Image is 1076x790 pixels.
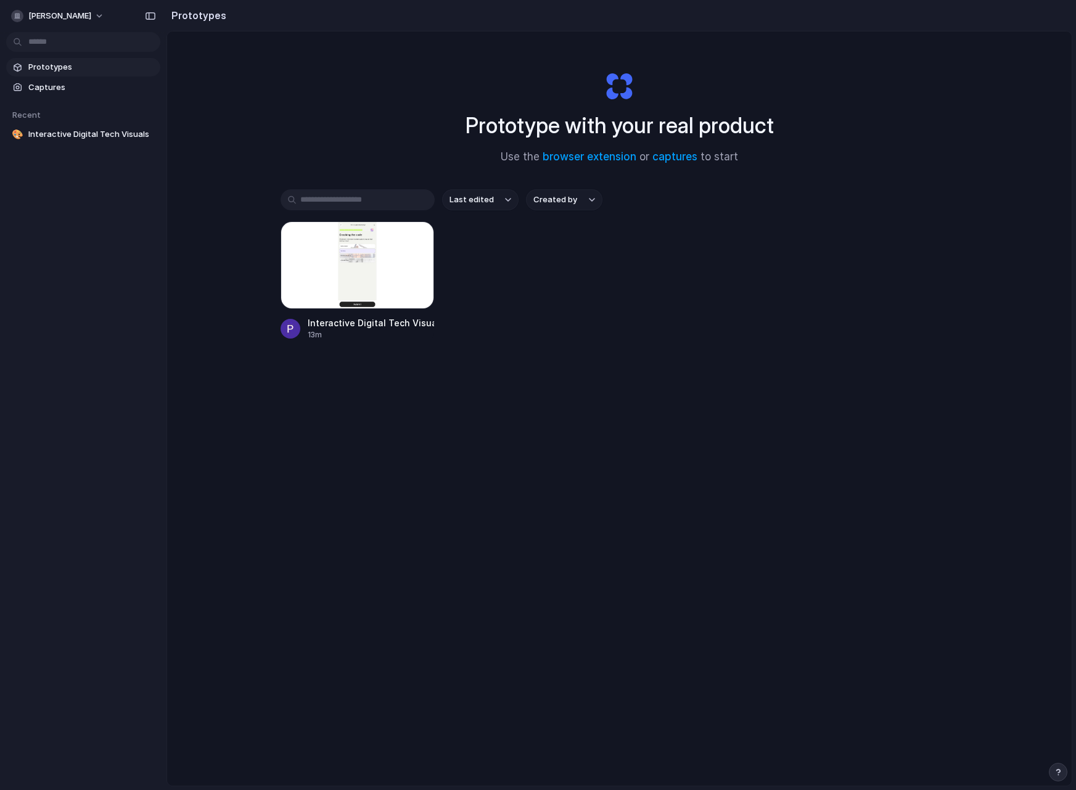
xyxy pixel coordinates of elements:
[308,329,435,340] div: 13m
[533,194,577,206] span: Created by
[6,6,110,26] button: [PERSON_NAME]
[6,125,160,144] a: 🎨Interactive Digital Tech Visuals
[12,110,41,120] span: Recent
[6,78,160,97] a: Captures
[28,10,91,22] span: [PERSON_NAME]
[501,149,738,165] span: Use the or to start
[308,316,435,329] div: Interactive Digital Tech Visuals
[652,150,697,163] a: captures
[281,221,435,340] a: Interactive Digital Tech VisualsInteractive Digital Tech Visuals13m
[526,189,602,210] button: Created by
[11,128,23,141] div: 🎨
[166,8,226,23] h2: Prototypes
[442,189,519,210] button: Last edited
[28,81,155,94] span: Captures
[28,61,155,73] span: Prototypes
[28,128,155,141] span: Interactive Digital Tech Visuals
[543,150,636,163] a: browser extension
[6,58,160,76] a: Prototypes
[450,194,494,206] span: Last edited
[466,109,774,142] h1: Prototype with your real product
